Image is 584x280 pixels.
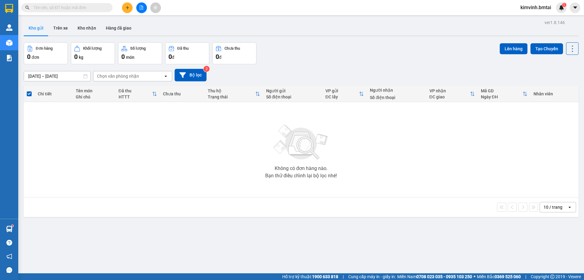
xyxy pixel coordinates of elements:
[208,94,255,99] div: Trạng thái
[126,55,134,60] span: món
[12,225,13,227] sup: 1
[203,66,210,72] sup: 2
[219,55,221,60] span: đ
[416,274,472,279] strong: 0708 023 035 - 0935 103 250
[5,4,13,13] img: logo-vxr
[76,88,113,93] div: Tên món
[429,94,470,99] div: ĐC giao
[116,86,160,102] th: Toggle SortBy
[534,91,575,96] div: Nhân viên
[325,94,359,99] div: ĐC lấy
[6,240,12,246] span: question-circle
[119,88,152,93] div: Đã thu
[101,21,136,35] button: Hàng đã giao
[32,55,39,60] span: đơn
[33,4,105,11] input: Tìm tên, số ĐT hoặc mã đơn
[550,275,554,279] span: copyright
[481,88,523,93] div: Mã GD
[76,94,113,99] div: Ghi chú
[118,42,162,64] button: Số lượng0món
[6,253,12,259] span: notification
[24,42,68,64] button: Đơn hàng0đơn
[481,94,523,99] div: Ngày ĐH
[325,88,359,93] div: VP gửi
[130,46,146,51] div: Số lượng
[275,166,328,171] div: Không có đơn hàng nào.
[136,2,147,13] button: file-add
[6,24,12,31] img: warehouse-icon
[343,273,344,280] span: |
[177,46,189,51] div: Đã thu
[265,173,337,178] div: Bạn thử điều chỉnh lại bộ lọc nhé!
[172,55,174,60] span: đ
[559,5,564,10] img: icon-new-feature
[71,42,115,64] button: Khối lượng0kg
[562,3,566,7] sup: 1
[119,94,152,99] div: HTTT
[24,21,48,35] button: Kho gửi
[74,53,78,60] span: 0
[348,273,396,280] span: Cung cấp máy in - giấy in:
[216,53,219,60] span: 0
[572,5,578,10] span: caret-down
[370,88,423,93] div: Người nhận
[163,91,202,96] div: Chưa thu
[121,53,125,60] span: 0
[500,43,527,54] button: Lên hàng
[397,273,472,280] span: Miền Nam
[169,53,172,60] span: 0
[282,273,338,280] span: Hỗ trợ kỹ thuật:
[208,88,255,93] div: Thu hộ
[139,5,144,10] span: file-add
[544,204,562,210] div: 10 / trang
[266,94,319,99] div: Số điện thoại
[426,86,478,102] th: Toggle SortBy
[163,74,168,79] svg: open
[495,274,521,279] strong: 0369 525 060
[165,42,209,64] button: Đã thu0đ
[212,42,256,64] button: Chưa thu0đ
[266,88,319,93] div: Người gửi
[570,2,580,13] button: caret-down
[6,55,12,61] img: solution-icon
[175,69,207,81] button: Bộ lọc
[312,274,338,279] strong: 1900 633 818
[516,4,556,11] span: kimvinh.bmtai
[27,53,30,60] span: 0
[567,205,572,210] svg: open
[205,86,263,102] th: Toggle SortBy
[24,71,90,81] input: Select a date range.
[36,46,53,51] div: Đơn hàng
[544,19,565,26] div: ver 1.8.146
[153,5,158,10] span: aim
[38,91,69,96] div: Chi tiết
[322,86,367,102] th: Toggle SortBy
[25,5,30,10] span: search
[97,73,139,79] div: Chọn văn phòng nhận
[563,3,565,7] span: 1
[370,95,423,100] div: Số điện thoại
[477,273,521,280] span: Miền Bắc
[429,88,470,93] div: VP nhận
[530,43,563,54] button: Tạo Chuyến
[6,267,12,273] span: message
[478,86,530,102] th: Toggle SortBy
[73,21,101,35] button: Kho nhận
[474,275,475,278] span: ⚪️
[150,2,161,13] button: aim
[271,121,332,164] img: svg+xml;base64,PHN2ZyBjbGFzcz0ibGlzdC1wbHVnX19zdmciIHhtbG5zPSJodHRwOi8vd3d3LnczLm9yZy8yMDAwL3N2Zy...
[48,21,73,35] button: Trên xe
[83,46,102,51] div: Khối lượng
[525,273,526,280] span: |
[224,46,240,51] div: Chưa thu
[6,40,12,46] img: warehouse-icon
[6,226,12,232] img: warehouse-icon
[125,5,130,10] span: plus
[122,2,133,13] button: plus
[79,55,83,60] span: kg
